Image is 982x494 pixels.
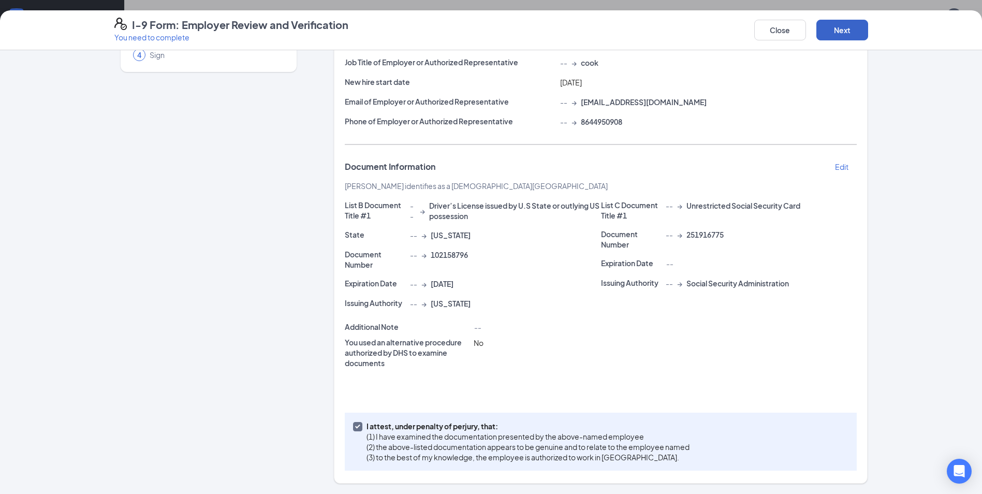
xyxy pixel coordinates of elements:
span: [DATE] [431,279,453,289]
span: 251916775 [686,229,724,240]
span: → [571,57,577,68]
span: [US_STATE] [431,230,471,240]
p: State [345,229,406,240]
p: List C Document Title #1 [601,200,662,221]
p: New hire start date [345,77,556,87]
p: (2) the above-listed documentation appears to be genuine and to relate to the employee named [367,442,690,452]
p: I attest, under penalty of perjury, that: [367,421,690,431]
p: Phone of Employer or Authorized Representative [345,116,556,126]
div: Open Intercom Messenger [947,459,972,484]
p: Edit [835,162,848,172]
p: Job Title of Employer or Authorized Representative [345,57,556,67]
span: -- [410,230,417,240]
span: → [421,250,427,260]
span: -- [560,57,567,68]
span: Unrestricted Social Security Card [686,200,800,211]
span: [EMAIL_ADDRESS][DOMAIN_NAME] [581,97,707,107]
span: -- [410,279,417,289]
span: 8644950908 [581,117,622,127]
span: → [571,97,577,107]
p: List B Document Title #1 [345,200,406,221]
span: -- [410,250,417,260]
span: [DATE] [560,78,582,87]
span: [PERSON_NAME] identifies as a [DEMOGRAPHIC_DATA][GEOGRAPHIC_DATA] [345,181,608,191]
span: 4 [137,50,141,60]
span: [US_STATE] [431,298,471,309]
span: 102158796 [431,250,468,260]
span: → [571,117,577,127]
button: Next [816,20,868,40]
p: Email of Employer or Authorized Representative [345,96,556,107]
span: -- [666,278,673,288]
span: → [421,279,427,289]
p: Expiration Date [345,278,406,288]
span: -- [666,200,673,211]
span: → [420,206,425,216]
span: → [677,200,682,211]
span: -- [666,259,673,268]
span: → [421,230,427,240]
p: Document Number [601,229,662,250]
h4: I-9 Form: Employer Review and Verification [132,18,348,32]
span: cook [581,57,598,68]
span: → [677,278,682,288]
span: -- [474,323,481,332]
span: No [474,338,483,347]
span: -- [560,117,567,127]
span: -- [560,97,567,107]
svg: FormI9EVerifyIcon [114,18,127,30]
span: Sign [150,50,282,60]
p: (1) I have examined the documentation presented by the above-named employee [367,431,690,442]
span: Document Information [345,162,435,172]
p: You need to complete [114,32,348,42]
span: → [421,298,427,309]
span: Driver’s License issued by U.S State or outlying US possession [429,200,601,221]
p: You used an alternative procedure authorized by DHS to examine documents [345,337,470,368]
p: Expiration Date [601,258,662,268]
span: -- [410,298,417,309]
p: Document Number [345,249,406,270]
p: Additional Note [345,322,470,332]
p: Issuing Authority [345,298,406,308]
span: -- [410,200,416,221]
span: → [677,229,682,240]
span: Social Security Administration [686,278,789,288]
span: -- [666,229,673,240]
button: Close [754,20,806,40]
p: Issuing Authority [601,278,662,288]
p: (3) to the best of my knowledge, the employee is authorized to work in [GEOGRAPHIC_DATA]. [367,452,690,462]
